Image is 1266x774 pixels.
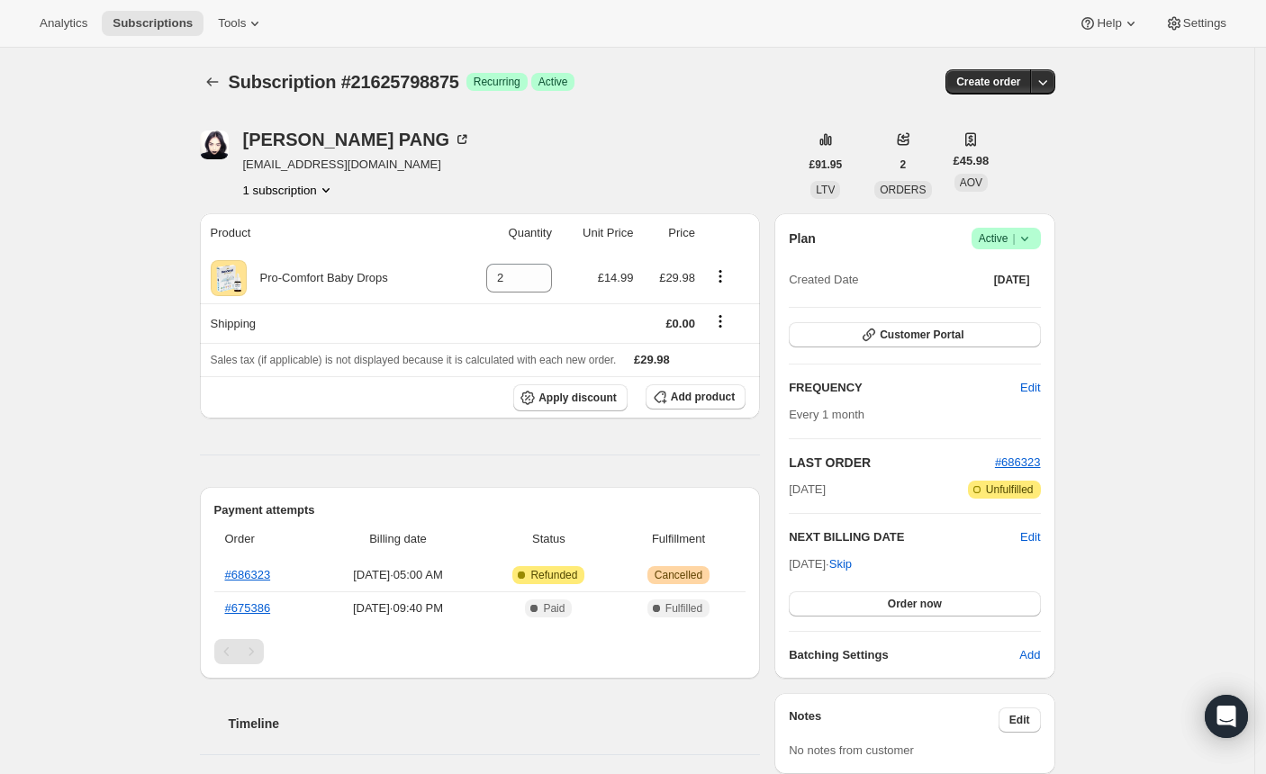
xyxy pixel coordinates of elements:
[789,707,999,733] h3: Notes
[225,568,271,581] a: #686323
[995,454,1041,472] button: #686323
[214,639,746,664] nav: Pagination
[474,75,520,89] span: Recurring
[243,130,472,148] div: [PERSON_NAME] PANG
[456,213,556,253] th: Quantity
[1205,695,1248,738] div: Open Intercom Messenger
[880,184,926,196] span: ORDERS
[706,266,735,286] button: Product actions
[218,16,246,31] span: Tools
[809,157,843,172] span: £91.95
[900,157,907,172] span: 2
[229,72,459,92] span: Subscription #21625798875
[1154,11,1237,36] button: Settings
[890,152,918,177] button: 2
[655,568,702,582] span: Cancelled
[789,379,1020,397] h2: FREQUENCY
[799,152,854,177] button: £91.95
[1019,646,1040,664] span: Add
[513,384,628,411] button: Apply discount
[530,568,577,582] span: Refunded
[789,408,864,421] span: Every 1 month
[538,391,617,405] span: Apply discount
[214,501,746,519] h2: Payment attempts
[646,384,746,409] button: Add product
[1009,373,1051,402] button: Edit
[960,176,982,189] span: AOV
[789,229,816,247] h2: Plan
[225,601,271,615] a: #675386
[789,557,852,571] span: [DATE] ·
[200,303,457,343] th: Shipping
[634,353,670,366] span: £29.98
[888,597,942,611] span: Order now
[1068,11,1150,36] button: Help
[1008,641,1051,670] button: Add
[789,271,858,289] span: Created Date
[113,16,193,31] span: Subscriptions
[994,273,1030,287] span: [DATE]
[29,11,98,36] button: Analytics
[665,601,702,616] span: Fulfilled
[829,555,852,573] span: Skip
[789,528,1020,546] h2: NEXT BILLING DATE
[622,530,735,548] span: Fulfillment
[211,354,617,366] span: Sales tax (if applicable) is not displayed because it is calculated with each new order.
[1183,16,1226,31] span: Settings
[214,519,316,559] th: Order
[659,271,695,284] span: £29.98
[816,184,835,196] span: LTV
[543,601,565,616] span: Paid
[486,530,611,548] span: Status
[880,328,963,342] span: Customer Portal
[986,482,1034,497] span: Unfulfilled
[102,11,203,36] button: Subscriptions
[247,269,388,287] div: Pro-Comfort Baby Drops
[1020,379,1040,397] span: Edit
[956,75,1020,89] span: Create order
[200,69,225,94] button: Subscriptions
[706,311,735,331] button: Shipping actions
[665,317,695,330] span: £0.00
[1020,528,1040,546] button: Edit
[789,743,914,757] span: No notes from customer
[243,156,472,174] span: [EMAIL_ADDRESS][DOMAIN_NAME]
[321,566,475,584] span: [DATE] · 05:00 AM
[243,181,335,199] button: Product actions
[995,455,1041,469] a: #686323
[1012,231,1015,246] span: |
[207,11,275,36] button: Tools
[979,229,1034,247] span: Active
[200,130,229,159] span: LYDIA PANG
[557,213,638,253] th: Unit Price
[211,260,247,296] img: product img
[789,322,1040,347] button: Customer Portal
[40,16,87,31] span: Analytics
[598,271,634,284] span: £14.99
[538,75,568,89] span: Active
[789,481,826,499] span: [DATE]
[789,591,1040,616] button: Order now
[229,715,761,733] h2: Timeline
[789,646,1019,664] h6: Batching Settings
[954,152,990,170] span: £45.98
[200,213,457,253] th: Product
[945,69,1031,94] button: Create order
[638,213,701,253] th: Price
[1097,16,1121,31] span: Help
[818,550,863,579] button: Skip
[321,530,475,548] span: Billing date
[999,707,1041,733] button: Edit
[983,267,1041,292] button: [DATE]
[671,390,735,404] span: Add product
[1009,713,1030,727] span: Edit
[321,599,475,617] span: [DATE] · 09:40 PM
[789,454,995,472] h2: LAST ORDER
